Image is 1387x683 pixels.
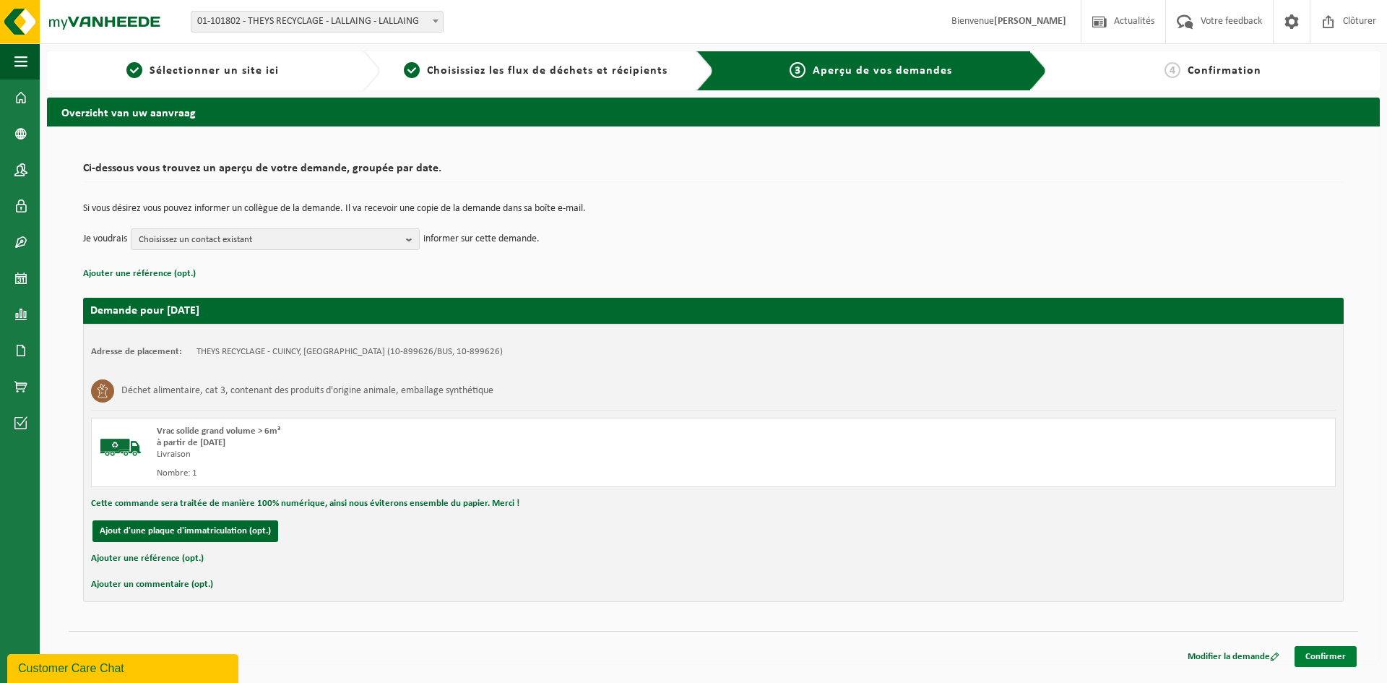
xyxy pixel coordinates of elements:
[91,575,213,594] button: Ajouter un commentaire (opt.)
[121,379,493,403] h3: Déchet alimentaire, cat 3, contenant des produits d'origine animale, emballage synthétique
[157,468,772,479] div: Nombre: 1
[1188,65,1261,77] span: Confirmation
[196,346,503,358] td: THEYS RECYCLAGE - CUINCY, [GEOGRAPHIC_DATA] (10-899626/BUS, 10-899626)
[191,12,443,32] span: 01-101802 - THEYS RECYCLAGE - LALLAING - LALLAING
[7,651,241,683] iframe: chat widget
[157,426,280,436] span: Vrac solide grand volume > 6m³
[47,98,1380,126] h2: Overzicht van uw aanvraag
[126,62,142,78] span: 1
[191,11,444,33] span: 01-101802 - THEYS RECYCLAGE - LALLAING - LALLAING
[90,305,199,317] strong: Demande pour [DATE]
[1295,646,1357,667] a: Confirmer
[813,65,952,77] span: Aperçu de vos demandes
[91,347,182,356] strong: Adresse de placement:
[150,65,279,77] span: Sélectionner un site ici
[427,65,667,77] span: Choisissiez les flux de déchets et récipients
[790,62,805,78] span: 3
[157,438,225,447] strong: à partir de [DATE]
[83,228,127,250] p: Je voudrais
[139,229,400,251] span: Choisissez un contact existant
[83,204,1344,214] p: Si vous désirez vous pouvez informer un collègue de la demande. Il va recevoir une copie de la de...
[1165,62,1180,78] span: 4
[423,228,540,250] p: informer sur cette demande.
[83,265,196,283] button: Ajouter une référence (opt.)
[91,494,519,513] button: Cette commande sera traitée de manière 100% numérique, ainsi nous éviterons ensemble du papier. M...
[83,163,1344,182] h2: Ci-dessous vous trouvez un aperçu de votre demande, groupée par date.
[404,62,420,78] span: 2
[157,449,772,460] div: Livraison
[91,549,204,568] button: Ajouter une référence (opt.)
[1177,646,1290,667] a: Modifier la demande
[99,426,142,469] img: BL-SO-LV.png
[131,228,420,250] button: Choisissez un contact existant
[92,520,278,542] button: Ajout d'une plaque d'immatriculation (opt.)
[387,62,684,80] a: 2Choisissiez les flux de déchets et récipients
[54,62,351,80] a: 1Sélectionner un site ici
[994,16,1066,27] strong: [PERSON_NAME]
